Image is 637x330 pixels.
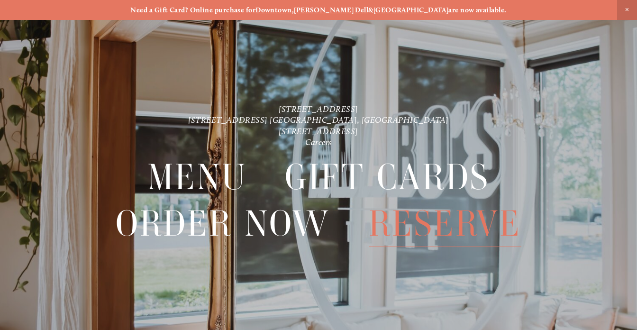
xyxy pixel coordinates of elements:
a: Downtown [255,6,292,14]
strong: are now available. [448,6,506,14]
a: [STREET_ADDRESS] [279,126,358,136]
strong: & [368,6,373,14]
a: [GEOGRAPHIC_DATA] [373,6,449,14]
a: Careers [305,137,332,147]
a: Menu [147,154,247,200]
a: Order Now [116,201,330,247]
a: [STREET_ADDRESS] [GEOGRAPHIC_DATA], [GEOGRAPHIC_DATA] [188,115,449,125]
a: Gift Cards [285,154,490,200]
strong: , [292,6,294,14]
strong: Need a Gift Card? Online purchase for [130,6,255,14]
span: Gift Cards [285,154,490,201]
a: [STREET_ADDRESS] [279,104,358,114]
a: [PERSON_NAME] Dell [294,6,368,14]
a: Reserve [369,201,521,247]
span: Menu [147,154,247,201]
